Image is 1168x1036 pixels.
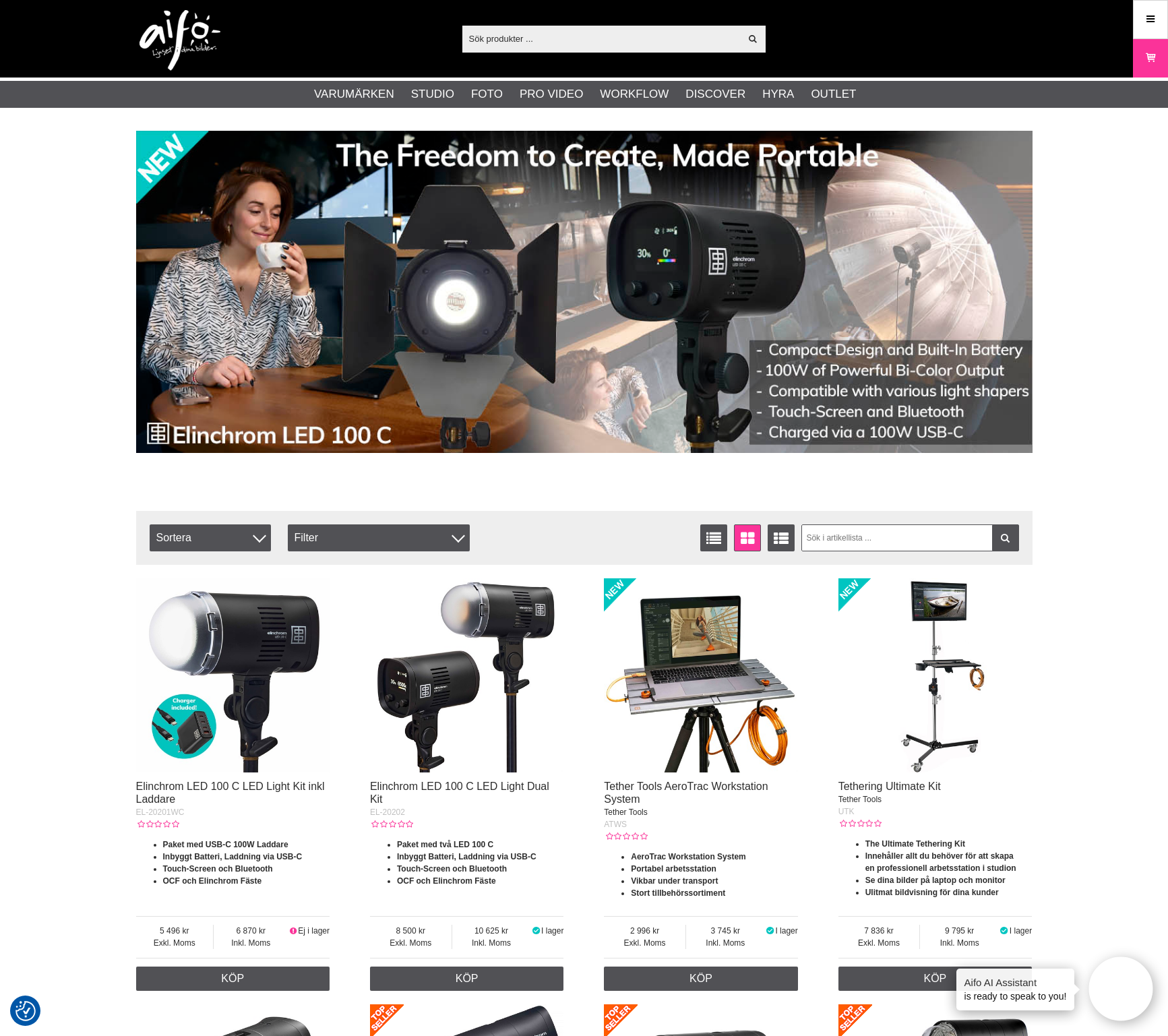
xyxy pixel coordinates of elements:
span: 3 745 [686,925,765,937]
a: Elinchrom LED 100 C LED Light Dual Kit [370,781,549,805]
span: 8 500 [370,925,452,937]
img: Revisit consent button [16,1001,36,1021]
span: Exkl. Moms [136,937,214,949]
i: I lager [765,926,776,936]
a: Fönstervisning [734,524,761,551]
span: Inkl. Moms [452,937,531,949]
span: Sortera [150,524,271,551]
input: Sök i artikellista ... [801,524,1019,551]
span: Exkl. Moms [604,937,685,949]
div: Filter [288,524,470,551]
strong: en professionell arbetsstation i studion [865,863,1016,873]
span: I lager [775,926,797,936]
a: Elinchrom LED 100 C LED Light Kit inkl Laddare [136,781,325,805]
strong: The Ultimate Tethering Kit [865,839,965,849]
img: Elinchrom LED 100 C LED Light Kit inkl Laddare [136,578,330,772]
a: Köp [136,967,330,991]
strong: Inbyggt Batteri, Laddning via USB-C [163,852,303,861]
a: Hyra [762,86,794,103]
a: Tether Tools AeroTrac Workstation System [604,781,768,805]
div: Kundbetyg: 0 [838,818,882,830]
i: Ej i lager [288,926,299,936]
img: Tether Tools AeroTrac Workstation System [604,578,798,772]
i: I lager [999,926,1010,936]
input: Sök produkter ... [462,28,741,49]
strong: Portabel arbetsstation [631,864,716,874]
strong: AeroTrac Workstation System [631,852,746,861]
span: 6 870 [214,925,288,937]
span: Inkl. Moms [686,937,765,949]
span: I lager [1010,926,1032,936]
div: Kundbetyg: 0 [604,830,647,843]
a: Outlet [811,86,856,103]
strong: Paket med två LED 100 C [397,840,493,849]
a: Köp [370,967,564,991]
a: Filtrera [992,524,1019,551]
strong: Touch-Screen och Bluetooth [163,864,273,874]
span: Tether Tools [838,795,882,804]
strong: Se dina bilder på laptop och monitor [865,876,1006,885]
span: Ej i lager [298,926,330,936]
img: Elinchrom LED 100 C LED Light Dual Kit [370,578,564,772]
span: ATWS [604,820,627,829]
a: Pro Video [520,86,583,103]
a: Köp [838,967,1033,991]
a: Workflow [600,86,669,103]
strong: Touch-Screen och Bluetooth [397,864,507,874]
a: Köp [604,967,798,991]
span: Exkl. Moms [370,937,452,949]
div: Kundbetyg: 0 [370,818,413,830]
span: I lager [541,926,563,936]
span: EL-20201WC [136,808,185,817]
a: Tethering Ultimate Kit [838,781,941,792]
img: Tethering Ultimate Kit [838,578,1033,772]
a: Studio [411,86,454,103]
span: 10 625 [452,925,531,937]
div: is ready to speak to you! [956,969,1075,1010]
a: Discover [685,86,745,103]
span: Exkl. Moms [838,937,920,949]
strong: OCF och Elinchrom Fäste [163,876,262,886]
a: Foto [471,86,503,103]
span: 2 996 [604,925,685,937]
span: UTK [838,807,855,816]
div: Kundbetyg: 0 [136,818,179,830]
button: Samtyckesinställningar [16,999,36,1023]
img: logo.png [140,10,220,71]
i: I lager [530,926,541,936]
strong: Vikbar under transport [631,876,718,886]
span: Inkl. Moms [214,937,288,949]
span: 9 795 [920,925,999,937]
span: 5 496 [136,925,214,937]
span: 7 836 [838,925,920,937]
a: Listvisning [700,524,727,551]
a: Varumärken [314,86,394,103]
a: Utökad listvisning [768,524,795,551]
strong: Inbyggt Batteri, Laddning via USB-C [397,852,536,861]
strong: Paket med USB-C 100W Laddare [163,840,288,849]
strong: OCF och Elinchrom Fäste [397,876,496,886]
strong: Ulitmat bildvisning för dina kunder [865,888,999,897]
strong: Innehåller allt du behöver för att skapa [865,851,1014,861]
span: EL-20202 [370,808,405,817]
h4: Aifo AI Assistant [964,975,1067,989]
span: Inkl. Moms [920,937,999,949]
span: Tether Tools [604,808,647,817]
strong: Stort tillbehörssortiment [631,888,725,898]
img: Annons:002 banner-elin-led100c11390x.jpg [136,131,1033,453]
